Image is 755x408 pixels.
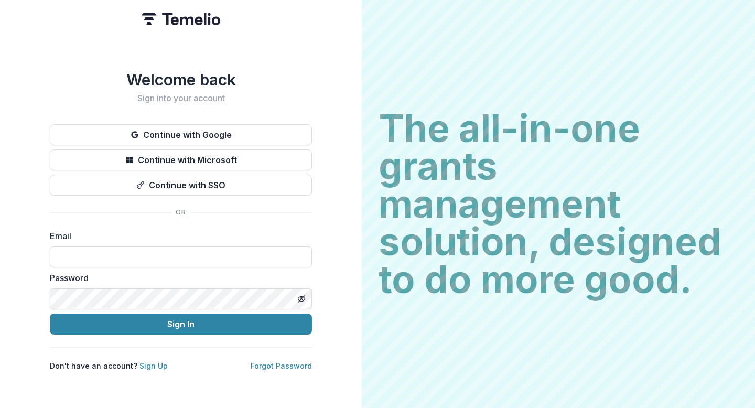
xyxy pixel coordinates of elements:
[50,360,168,371] p: Don't have an account?
[139,361,168,370] a: Sign Up
[50,149,312,170] button: Continue with Microsoft
[50,314,312,335] button: Sign In
[50,175,312,196] button: Continue with SSO
[251,361,312,370] a: Forgot Password
[50,124,312,145] button: Continue with Google
[50,230,306,242] label: Email
[142,13,220,25] img: Temelio
[293,291,310,307] button: Toggle password visibility
[50,70,312,89] h1: Welcome back
[50,93,312,103] h2: Sign into your account
[50,272,306,284] label: Password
